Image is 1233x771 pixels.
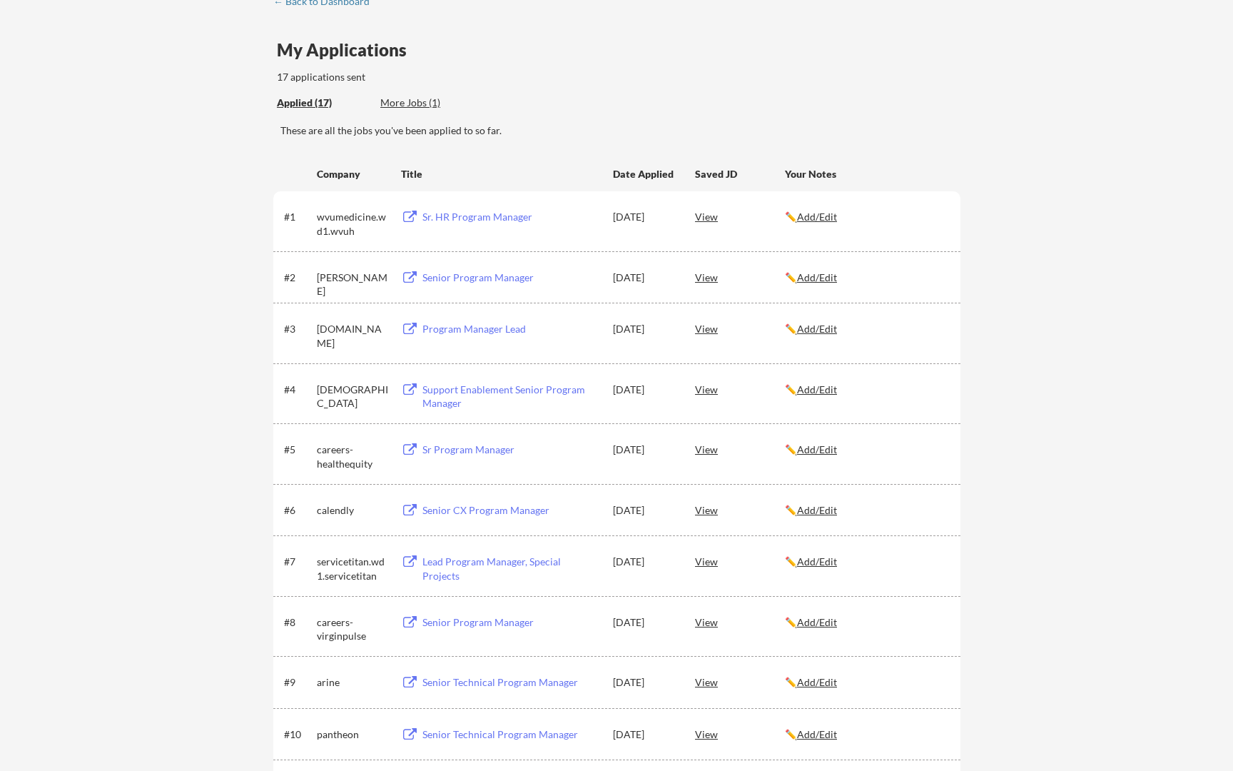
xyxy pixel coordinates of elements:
[797,728,837,740] u: Add/Edit
[317,615,388,643] div: careers-virginpulse
[422,727,599,742] div: Senior Technical Program Manager
[695,721,785,747] div: View
[284,322,312,336] div: #3
[797,616,837,628] u: Add/Edit
[284,615,312,630] div: #8
[422,383,599,410] div: Support Enablement Senior Program Manager
[284,271,312,285] div: #2
[284,383,312,397] div: #4
[695,264,785,290] div: View
[317,555,388,583] div: servicetitan.wd1.servicetitan
[317,167,388,181] div: Company
[797,271,837,283] u: Add/Edit
[695,203,785,229] div: View
[797,323,837,335] u: Add/Edit
[317,271,388,298] div: [PERSON_NAME]
[785,443,948,457] div: ✏️
[284,210,312,224] div: #1
[284,555,312,569] div: #7
[422,271,599,285] div: Senior Program Manager
[422,675,599,690] div: Senior Technical Program Manager
[797,676,837,688] u: Add/Edit
[284,503,312,518] div: #6
[613,210,676,224] div: [DATE]
[785,271,948,285] div: ✏️
[785,675,948,690] div: ✏️
[797,211,837,223] u: Add/Edit
[797,383,837,395] u: Add/Edit
[422,210,599,224] div: Sr. HR Program Manager
[284,443,312,457] div: #5
[613,615,676,630] div: [DATE]
[380,96,485,110] div: More Jobs (1)
[695,316,785,341] div: View
[797,555,837,568] u: Add/Edit
[422,615,599,630] div: Senior Program Manager
[785,615,948,630] div: ✏️
[695,376,785,402] div: View
[785,383,948,397] div: ✏️
[284,727,312,742] div: #10
[277,96,370,110] div: Applied (17)
[422,443,599,457] div: Sr Program Manager
[613,271,676,285] div: [DATE]
[613,675,676,690] div: [DATE]
[785,727,948,742] div: ✏️
[785,555,948,569] div: ✏️
[797,504,837,516] u: Add/Edit
[317,727,388,742] div: pantheon
[797,443,837,455] u: Add/Edit
[280,124,960,138] div: These are all the jobs you've been applied to so far.
[422,322,599,336] div: Program Manager Lead
[277,41,418,59] div: My Applications
[613,727,676,742] div: [DATE]
[284,675,312,690] div: #9
[317,210,388,238] div: wvumedicine.wd1.wvuh
[695,436,785,462] div: View
[613,503,676,518] div: [DATE]
[317,443,388,470] div: careers-healthequity
[613,167,676,181] div: Date Applied
[613,383,676,397] div: [DATE]
[380,96,485,111] div: These are job applications we think you'd be a good fit for, but couldn't apply you to automatica...
[422,503,599,518] div: Senior CX Program Manager
[317,675,388,690] div: arine
[317,503,388,518] div: calendly
[785,503,948,518] div: ✏️
[317,383,388,410] div: [DEMOGRAPHIC_DATA]
[785,210,948,224] div: ✏️
[785,167,948,181] div: Your Notes
[695,497,785,523] div: View
[613,322,676,336] div: [DATE]
[401,167,599,181] div: Title
[613,443,676,457] div: [DATE]
[695,669,785,695] div: View
[695,609,785,635] div: View
[422,555,599,583] div: Lead Program Manager, Special Projects
[695,161,785,186] div: Saved JD
[277,70,553,84] div: 17 applications sent
[695,548,785,574] div: View
[613,555,676,569] div: [DATE]
[317,322,388,350] div: [DOMAIN_NAME]
[785,322,948,336] div: ✏️
[277,96,370,111] div: These are all the jobs you've been applied to so far.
